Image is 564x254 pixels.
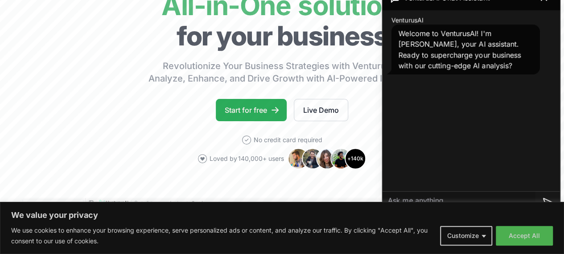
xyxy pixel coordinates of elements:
[294,99,348,121] a: Live Demo
[302,148,323,169] img: Avatar 2
[399,29,521,70] span: Welcome to VenturusAI! I'm [PERSON_NAME], your AI assistant. Ready to supercharge your business w...
[330,148,352,169] img: Avatar 4
[216,99,287,121] a: Start for free
[440,226,492,246] button: Customize
[11,225,433,246] p: We use cookies to enhance your browsing experience, serve personalized ads or content, and analyz...
[288,148,309,169] img: Avatar 1
[391,16,424,25] span: VenturusAI
[11,210,553,221] p: We value your privacy
[496,226,553,246] button: Accept All
[316,148,338,169] img: Avatar 3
